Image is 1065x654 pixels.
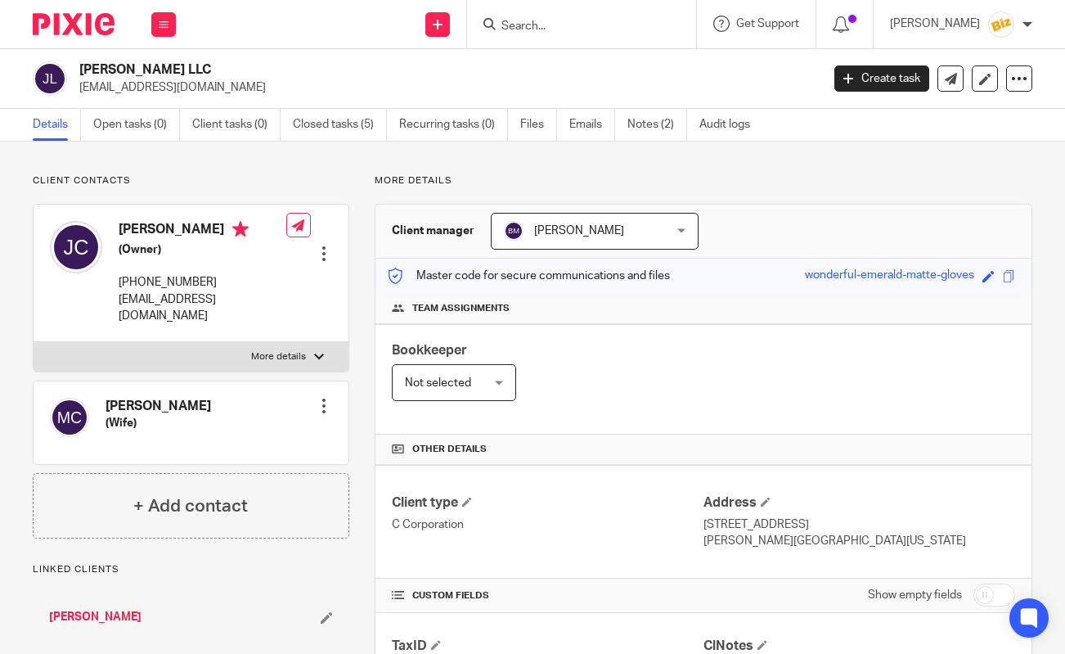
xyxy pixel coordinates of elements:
[293,109,387,141] a: Closed tasks (5)
[627,109,687,141] a: Notes (2)
[33,109,81,141] a: Details
[79,79,810,96] p: [EMAIL_ADDRESS][DOMAIN_NAME]
[33,174,349,187] p: Client contacts
[232,221,249,237] i: Primary
[106,398,211,415] h4: [PERSON_NAME]
[192,109,281,141] a: Client tasks (0)
[388,268,670,284] p: Master code for secure communications and files
[703,516,1015,533] p: [STREET_ADDRESS]
[392,223,474,239] h3: Client manager
[412,443,487,456] span: Other details
[736,18,799,29] span: Get Support
[534,225,624,237] span: [PERSON_NAME]
[50,221,102,273] img: svg%3E
[890,16,980,32] p: [PERSON_NAME]
[392,494,703,512] h4: Client type
[251,350,306,363] p: More details
[93,109,180,141] a: Open tasks (0)
[33,13,115,35] img: Pixie
[412,302,510,315] span: Team assignments
[703,533,1015,549] p: [PERSON_NAME][GEOGRAPHIC_DATA][US_STATE]
[392,589,703,602] h4: CUSTOM FIELDS
[119,274,286,291] p: [PHONE_NUMBER]
[33,563,349,576] p: Linked clients
[399,109,508,141] a: Recurring tasks (0)
[392,344,467,357] span: Bookkeeper
[868,587,962,603] label: Show empty fields
[133,494,248,519] h4: + Add contact
[500,20,647,34] input: Search
[520,109,557,141] a: Files
[50,398,89,437] img: svg%3E
[988,11,1014,38] img: siteIcon.png
[805,267,974,286] div: wonderful-emerald-matte-gloves
[106,415,211,431] h5: (Wife)
[119,241,286,258] h5: (Owner)
[834,65,929,92] a: Create task
[392,516,703,533] p: C Corporation
[569,109,615,141] a: Emails
[375,174,1032,187] p: More details
[504,221,524,241] img: svg%3E
[703,494,1015,512] h4: Address
[79,61,663,79] h2: [PERSON_NAME] LLC
[119,221,286,241] h4: [PERSON_NAME]
[33,61,67,96] img: svg%3E
[699,109,762,141] a: Audit logs
[119,291,286,325] p: [EMAIL_ADDRESS][DOMAIN_NAME]
[405,377,471,389] span: Not selected
[49,609,142,625] a: [PERSON_NAME]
